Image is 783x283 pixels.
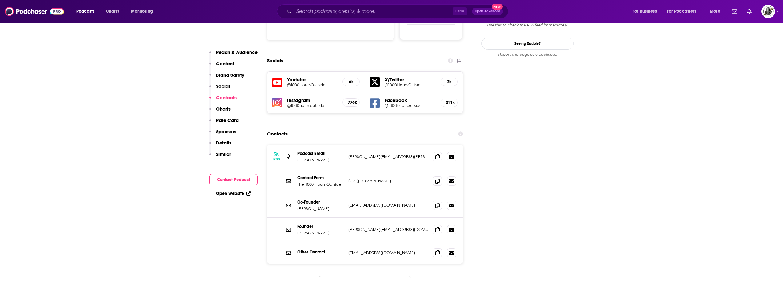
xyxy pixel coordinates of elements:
span: Logged in as PodProMaxBooking [761,5,775,18]
h5: X/Twitter [385,77,436,83]
span: New [492,4,503,10]
h5: 311k [446,100,453,105]
button: Contact Podcast [209,174,258,185]
p: Co-Founder [297,200,343,205]
button: open menu [127,6,161,16]
p: Similar [216,151,231,157]
p: [EMAIL_ADDRESS][DOMAIN_NAME] [348,250,428,255]
p: Content [216,61,234,67]
button: open menu [705,6,728,16]
span: For Business [633,7,657,16]
img: User Profile [761,5,775,18]
h2: Socials [267,55,283,67]
span: Open Advanced [475,10,500,13]
p: Contact Form [297,175,343,180]
button: Similar [209,151,231,163]
p: The 1000 Hours Outside [297,182,343,187]
button: Contacts [209,95,237,106]
p: Sponsors [216,129,236,135]
p: Founder [297,224,343,229]
button: Reach & Audience [209,49,258,61]
a: @1000HoursOutsid [385,83,436,87]
button: Show profile menu [761,5,775,18]
button: open menu [72,6,102,16]
span: Charts [106,7,119,16]
a: @1000hoursoutside [287,103,338,108]
p: [PERSON_NAME][EMAIL_ADDRESS][DOMAIN_NAME] [348,227,428,232]
span: Ctrl K [453,7,467,15]
button: Details [209,140,231,151]
a: Show notifications dropdown [729,6,740,17]
span: Monitoring [131,7,153,16]
h5: Instagram [287,97,338,103]
button: open menu [628,6,665,16]
p: [PERSON_NAME] [297,230,343,236]
p: [EMAIL_ADDRESS][DOMAIN_NAME] [348,203,428,208]
h5: Youtube [287,77,338,83]
h2: Contacts [267,128,288,140]
img: iconImage [272,98,282,107]
span: More [710,7,720,16]
a: Open Website [216,191,251,196]
p: [PERSON_NAME] [297,157,343,163]
a: @1000HoursOutside [287,83,338,87]
p: Brand Safety [216,72,244,78]
button: Charts [209,106,231,117]
h3: RSS [273,157,280,162]
p: Details [216,140,231,146]
a: Charts [102,6,123,16]
h5: 6k [348,79,354,84]
p: Other Contact [297,249,343,255]
p: Reach & Audience [216,49,258,55]
input: Search podcasts, credits, & more... [294,6,453,16]
div: Search podcasts, credits, & more... [283,4,514,18]
p: Social [216,83,230,89]
h5: 776k [348,100,354,105]
a: Show notifications dropdown [745,6,754,17]
img: Podchaser - Follow, Share and Rate Podcasts [5,6,64,17]
span: For Podcasters [667,7,697,16]
p: Podcast Email [297,151,343,156]
h5: 2k [446,79,453,84]
a: @1000hoursoutside [385,103,436,108]
p: Contacts [216,95,237,100]
a: Seeing Double? [481,38,574,50]
span: Podcasts [76,7,94,16]
p: Rate Card [216,117,239,123]
div: Are we missing an episode or update? Use this to check the RSS feed immediately. [481,18,574,28]
button: open menu [663,6,705,16]
p: [URL][DOMAIN_NAME] [348,178,428,184]
p: Charts [216,106,231,112]
button: Brand Safety [209,72,244,83]
button: Content [209,61,234,72]
button: Sponsors [209,129,236,140]
button: Social [209,83,230,95]
p: [PERSON_NAME] [297,206,343,211]
p: [PERSON_NAME][EMAIL_ADDRESS][PERSON_NAME][DOMAIN_NAME] [348,154,428,159]
button: Open AdvancedNew [472,8,503,15]
button: Rate Card [209,117,239,129]
h5: Facebook [385,97,436,103]
div: Report this page as a duplicate. [481,52,574,57]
